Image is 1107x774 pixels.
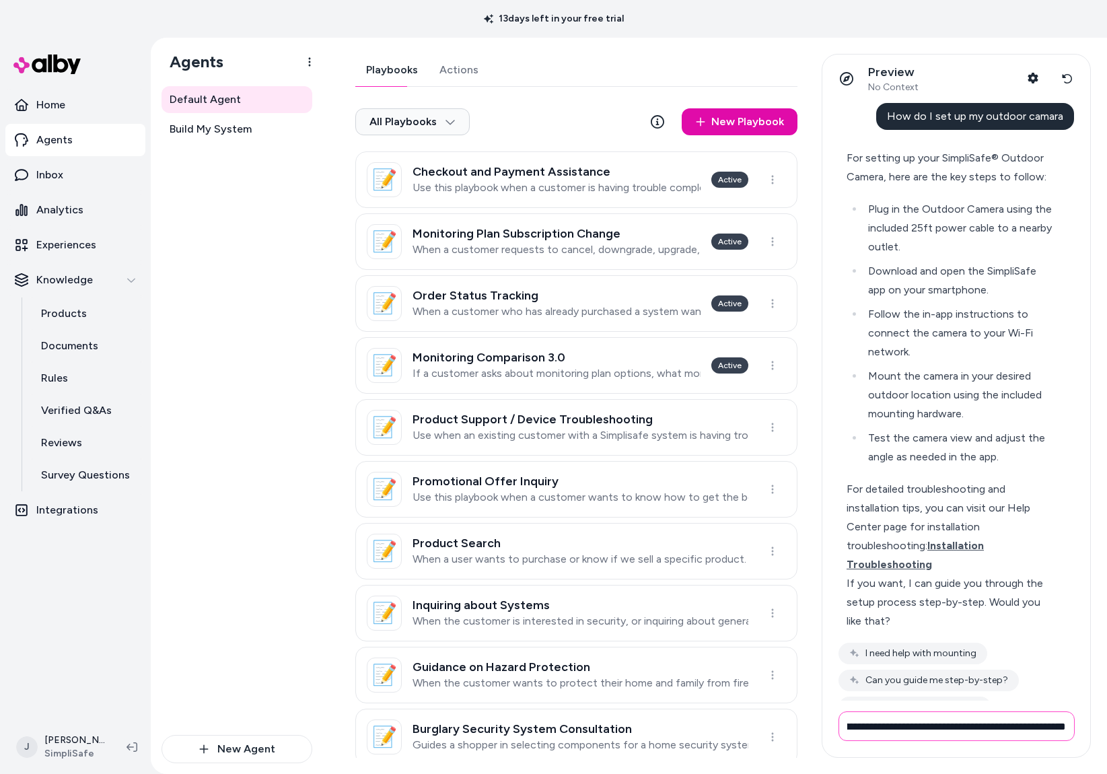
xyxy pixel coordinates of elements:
[355,213,797,270] a: 📝Monitoring Plan Subscription ChangeWhen a customer requests to cancel, downgrade, upgrade, suspe...
[413,243,701,256] p: When a customer requests to cancel, downgrade, upgrade, suspend or change their monitoring plan s...
[367,410,402,445] div: 📝
[28,427,145,459] a: Reviews
[355,399,797,456] a: 📝Product Support / Device TroubleshootingUse when an existing customer with a Simplisafe system i...
[413,413,748,426] h3: Product Support / Device Troubleshooting
[28,297,145,330] a: Products
[41,370,68,386] p: Rules
[5,494,145,526] a: Integrations
[5,229,145,261] a: Experiences
[413,598,748,612] h3: Inquiring about Systems
[887,110,1063,122] span: How do I set up my outdoor camara
[355,647,797,703] a: 📝Guidance on Hazard ProtectionWhen the customer wants to protect their home and family from fire,...
[413,553,746,566] p: When a user wants to purchase or know if we sell a specific product.
[28,330,145,362] a: Documents
[36,502,98,518] p: Integrations
[170,121,252,137] span: Build My System
[5,264,145,296] button: Knowledge
[838,711,1075,741] input: Write your prompt here
[36,237,96,253] p: Experiences
[367,534,402,569] div: 📝
[5,159,145,191] a: Inbox
[355,54,429,86] button: Playbooks
[682,108,797,135] a: New Playbook
[162,735,312,763] button: New Agent
[413,614,748,628] p: When the customer is interested in security, or inquiring about general security system topics.
[711,295,748,312] div: Active
[367,162,402,197] div: 📝
[36,202,83,218] p: Analytics
[159,52,223,72] h1: Agents
[28,459,145,491] a: Survey Questions
[36,132,73,148] p: Agents
[355,108,470,135] button: All Playbooks
[413,305,701,318] p: When a customer who has already purchased a system wants to track or change the status of their e...
[162,116,312,143] a: Build My System
[413,351,701,364] h3: Monitoring Comparison 3.0
[413,181,701,195] p: Use this playbook when a customer is having trouble completing the checkout process to purchase t...
[41,435,82,451] p: Reviews
[868,65,919,80] p: Preview
[413,676,748,690] p: When the customer wants to protect their home and family from fire, CO, flooding and extreme cold...
[355,461,797,518] a: 📝Promotional Offer InquiryUse this playbook when a customer wants to know how to get the best dea...
[476,12,632,26] p: 13 days left in your free trial
[847,574,1055,631] div: If you want, I can guide you through the setup process step-by-step. Would you like that?
[367,348,402,383] div: 📝
[5,89,145,121] a: Home
[413,660,748,674] h3: Guidance on Hazard Protection
[838,643,987,664] button: I need help with mounting
[413,429,748,442] p: Use when an existing customer with a Simplisafe system is having trouble getting a specific devic...
[413,474,748,488] h3: Promotional Offer Inquiry
[355,151,797,208] a: 📝Checkout and Payment AssistanceUse this playbook when a customer is having trouble completing th...
[355,275,797,332] a: 📝Order Status TrackingWhen a customer who has already purchased a system wants to track or change...
[367,472,402,507] div: 📝
[413,722,748,736] h3: Burglary Security System Consultation
[44,747,105,761] span: SimpliSafe
[5,194,145,226] a: Analytics
[162,86,312,113] a: Default Agent
[36,167,63,183] p: Inbox
[369,115,456,129] span: All Playbooks
[13,55,81,74] img: alby Logo
[41,402,112,419] p: Verified Q&As
[868,81,919,94] span: No Context
[838,697,991,718] button: What if I encounter issues?
[838,670,1019,691] button: Can you guide me step-by-step?
[355,337,797,394] a: 📝Monitoring Comparison 3.0If a customer asks about monitoring plan options, what monitoring plans...
[28,394,145,427] a: Verified Q&As
[8,726,116,769] button: J[PERSON_NAME]SimpliSafe
[28,362,145,394] a: Rules
[711,234,748,250] div: Active
[864,200,1055,256] li: Plug in the Outdoor Camera using the included 25ft power cable to a nearby outlet.
[36,97,65,113] p: Home
[16,736,38,758] span: J
[36,272,93,288] p: Knowledge
[847,149,1055,186] div: For setting up your SimpliSafe® Outdoor Camera, here are the key steps to follow:
[367,224,402,259] div: 📝
[413,491,748,504] p: Use this playbook when a customer wants to know how to get the best deal or promo available.
[41,467,130,483] p: Survey Questions
[355,709,797,765] a: 📝Burglary Security System ConsultationGuides a shopper in selecting components for a home securit...
[413,536,746,550] h3: Product Search
[355,585,797,641] a: 📝Inquiring about SystemsWhen the customer is interested in security, or inquiring about general s...
[711,172,748,188] div: Active
[413,165,701,178] h3: Checkout and Payment Assistance
[847,480,1055,574] div: For detailed troubleshooting and installation tips, you can visit our Help Center page for instal...
[864,367,1055,423] li: Mount the camera in your desired outdoor location using the included mounting hardware.
[5,124,145,156] a: Agents
[413,367,701,380] p: If a customer asks about monitoring plan options, what monitoring plans are available, or monitor...
[367,596,402,631] div: 📝
[367,286,402,321] div: 📝
[41,338,98,354] p: Documents
[41,306,87,322] p: Products
[170,92,241,108] span: Default Agent
[864,262,1055,300] li: Download and open the SimpliSafe app on your smartphone.
[413,227,701,240] h3: Monitoring Plan Subscription Change
[367,658,402,693] div: 📝
[413,289,701,302] h3: Order Status Tracking
[864,305,1055,361] li: Follow the in-app instructions to connect the camera to your Wi-Fi network.
[44,734,105,747] p: [PERSON_NAME]
[864,429,1055,466] li: Test the camera view and adjust the angle as needed in the app.
[711,357,748,374] div: Active
[367,719,402,754] div: 📝
[413,738,748,752] p: Guides a shopper in selecting components for a home security system to protect against break-ins,...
